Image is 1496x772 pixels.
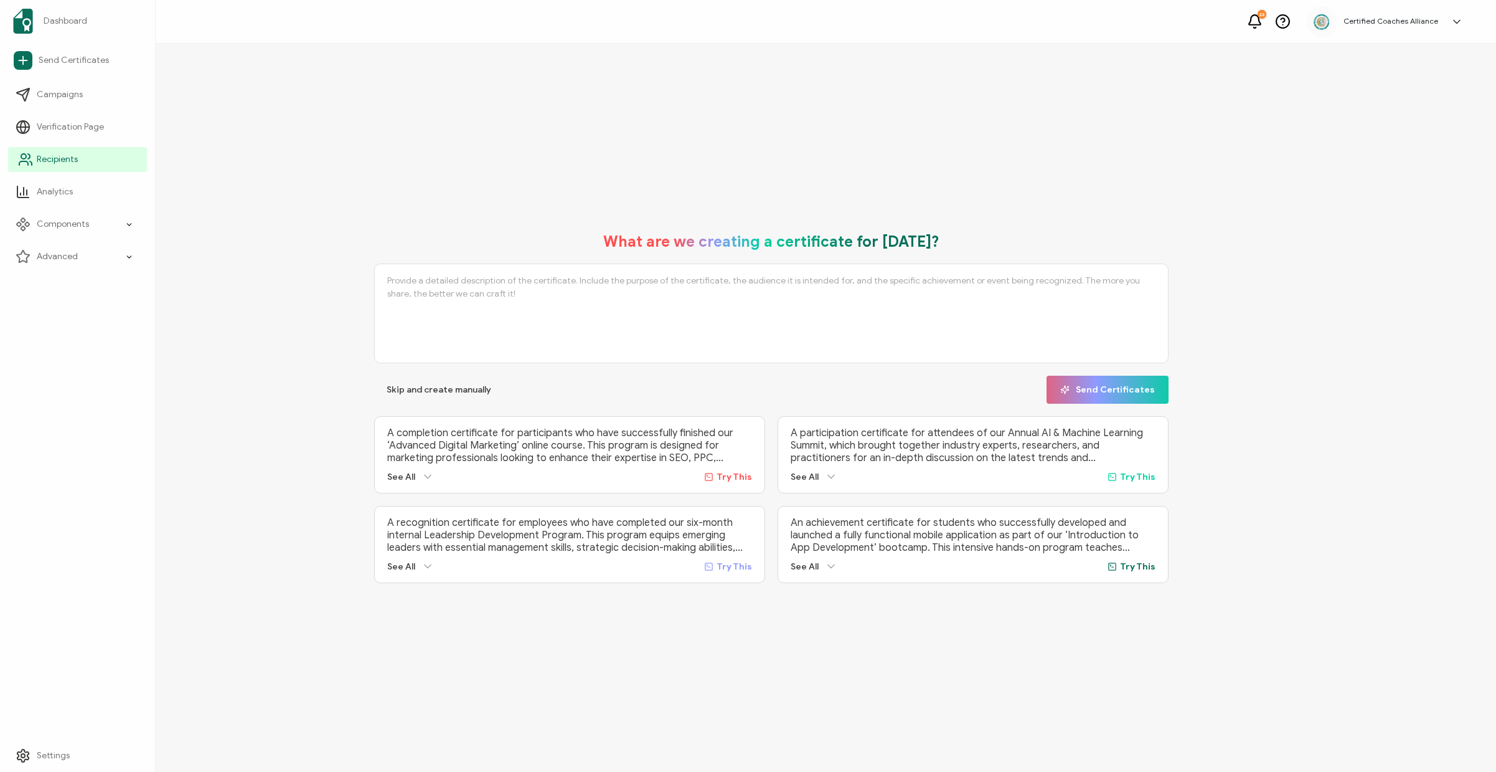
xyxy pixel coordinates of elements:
span: Try This [1120,561,1155,572]
button: Send Certificates [1047,376,1169,404]
div: 23 [1258,10,1266,19]
span: See All [791,472,819,482]
p: An achievement certificate for students who successfully developed and launched a fully functiona... [791,517,1155,554]
p: A recognition certificate for employees who have completed our six-month internal Leadership Deve... [387,517,752,554]
h1: What are we creating a certificate for [DATE]? [603,232,939,251]
h5: Certified Coaches Alliance [1343,17,1438,26]
span: Dashboard [44,15,87,27]
span: Settings [37,750,70,762]
a: Verification Page [8,115,147,140]
span: Components [37,218,89,231]
a: Analytics [8,179,147,204]
span: Send Certificates [1060,385,1155,394]
span: See All [791,561,819,572]
span: See All [387,561,415,572]
span: Try This [717,561,752,572]
span: Try This [1120,472,1155,482]
a: Send Certificates [8,46,147,75]
a: Recipients [8,147,147,172]
span: Advanced [37,250,78,263]
a: Settings [8,743,147,768]
span: Skip and create manually [387,386,491,394]
span: Campaigns [37,88,83,101]
span: Verification Page [37,121,104,133]
span: Analytics [37,186,73,198]
img: 2aa27aa7-df99-43f9-bc54-4d90c804c2bd.png [1312,12,1331,31]
span: Recipients [37,153,78,166]
p: A participation certificate for attendees of our Annual AI & Machine Learning Summit, which broug... [791,427,1155,464]
span: Try This [717,472,752,482]
a: Dashboard [8,4,147,39]
img: sertifier-logomark-colored.svg [13,9,33,34]
p: A completion certificate for participants who have successfully finished our ‘Advanced Digital Ma... [387,427,752,464]
a: Campaigns [8,82,147,107]
span: See All [387,472,415,482]
button: Skip and create manually [374,376,504,404]
span: Send Certificates [39,54,109,67]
